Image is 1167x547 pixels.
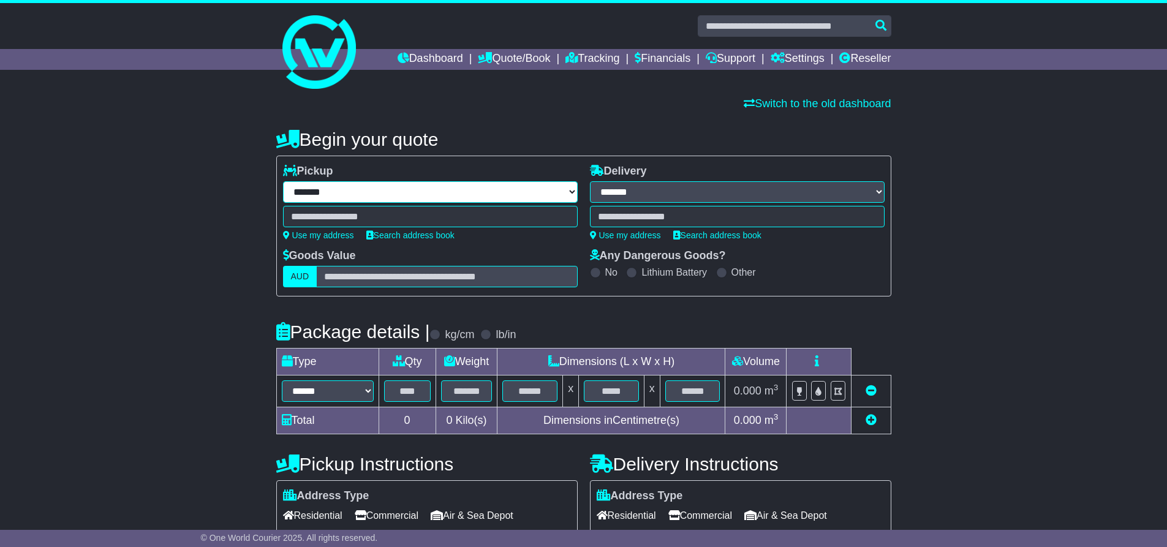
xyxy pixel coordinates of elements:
span: m [765,414,779,426]
h4: Delivery Instructions [590,454,891,474]
h4: Package details | [276,322,430,342]
label: Pickup [283,165,333,178]
span: Residential [283,506,342,525]
span: m [765,385,779,397]
td: x [563,375,579,407]
td: Kilo(s) [436,407,497,434]
sup: 3 [774,412,779,421]
a: Tracking [565,49,619,70]
h4: Begin your quote [276,129,891,149]
td: Volume [725,349,787,375]
span: © One World Courier 2025. All rights reserved. [201,533,378,543]
a: Search address book [673,230,761,240]
a: Use my address [283,230,354,240]
td: Dimensions (L x W x H) [497,349,725,375]
span: Air & Sea Depot [744,506,827,525]
label: Any Dangerous Goods? [590,249,726,263]
a: Switch to the old dashboard [744,97,891,110]
span: Air & Sea Depot [431,506,513,525]
label: Address Type [283,489,369,503]
a: Add new item [866,414,877,426]
label: Lithium Battery [641,266,707,278]
td: Weight [436,349,497,375]
label: lb/in [496,328,516,342]
span: Commercial [668,506,732,525]
a: Remove this item [866,385,877,397]
td: 0 [379,407,436,434]
label: kg/cm [445,328,474,342]
sup: 3 [774,383,779,392]
a: Quote/Book [478,49,550,70]
span: Commercial [355,506,418,525]
label: Goods Value [283,249,356,263]
label: AUD [283,266,317,287]
td: Qty [379,349,436,375]
td: Total [276,407,379,434]
a: Use my address [590,230,661,240]
a: Dashboard [398,49,463,70]
label: Other [731,266,756,278]
a: Financials [635,49,690,70]
span: 0.000 [734,414,761,426]
span: Residential [597,506,656,525]
a: Reseller [839,49,891,70]
h4: Pickup Instructions [276,454,578,474]
td: x [644,375,660,407]
span: 0 [446,414,452,426]
td: Dimensions in Centimetre(s) [497,407,725,434]
a: Search address book [366,230,455,240]
td: Type [276,349,379,375]
span: 0.000 [734,385,761,397]
a: Settings [771,49,825,70]
label: No [605,266,617,278]
a: Support [706,49,755,70]
label: Address Type [597,489,683,503]
label: Delivery [590,165,647,178]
